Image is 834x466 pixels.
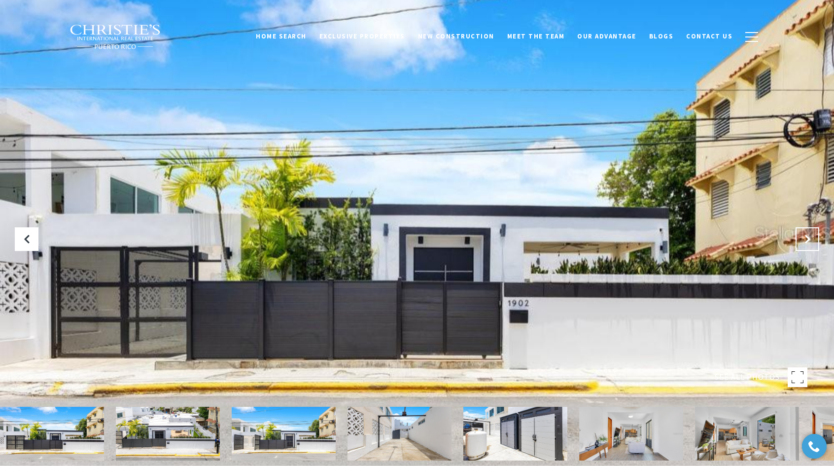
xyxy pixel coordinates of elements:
a: Exclusive Properties [313,27,412,46]
img: 1902 CALLE CACIQUE [695,407,799,461]
a: Meet the Team [501,27,571,46]
span: SEE ALL PHOTOS [715,371,780,384]
a: New Construction [412,27,501,46]
img: 1902 CALLE CACIQUE [579,407,683,461]
a: Home Search [249,27,313,46]
button: Previous Slide [15,227,38,251]
img: 1902 CALLE CACIQUE [116,407,220,461]
img: 1902 CALLE CACIQUE [347,407,452,461]
span: Our Advantage [577,32,636,40]
a: Our Advantage [571,27,643,46]
img: Christie's International Real Estate black text logo [69,24,161,50]
a: Blogs [643,27,680,46]
span: Exclusive Properties [319,32,405,40]
img: 1902 CALLE CACIQUE [232,407,336,461]
img: 1902 CALLE CACIQUE [463,407,567,461]
button: button [739,23,764,51]
button: Next Slide [796,227,819,251]
span: New Construction [418,32,494,40]
span: Contact Us [686,32,732,40]
span: Blogs [649,32,674,40]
